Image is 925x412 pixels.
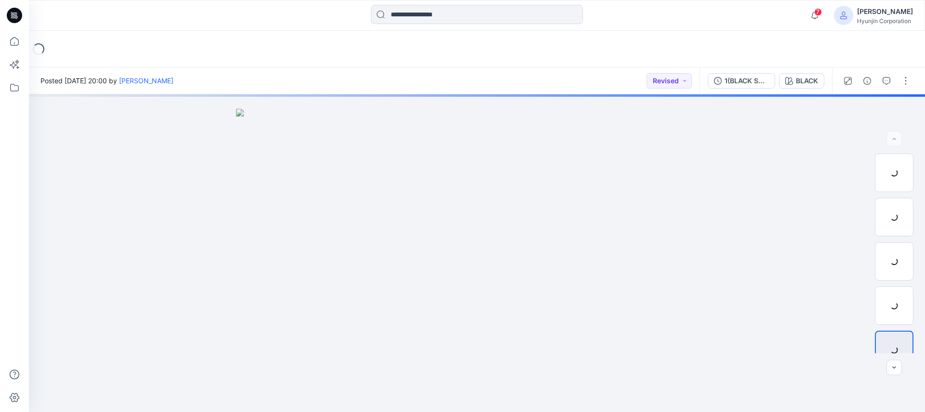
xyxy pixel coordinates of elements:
[40,76,173,86] span: Posted [DATE] 20:00 by
[857,6,913,17] div: [PERSON_NAME]
[725,76,769,86] div: 1(BLACK SUB) GRINDHOUSE ISLAND HOPPING JERSEY + 1 PANT
[119,77,173,85] a: [PERSON_NAME]
[859,73,875,89] button: Details
[814,8,822,16] span: 7
[708,73,775,89] button: 1(BLACK SUB) GRINDHOUSE ISLAND HOPPING JERSEY + 1 PANT
[840,12,847,19] svg: avatar
[236,109,718,412] img: eyJhbGciOiJIUzI1NiIsImtpZCI6IjAiLCJzbHQiOiJzZXMiLCJ0eXAiOiJKV1QifQ.eyJkYXRhIjp7InR5cGUiOiJzdG9yYW...
[857,17,913,25] div: Hyunjin Corporation
[796,76,818,86] div: BLACK
[779,73,824,89] button: BLACK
